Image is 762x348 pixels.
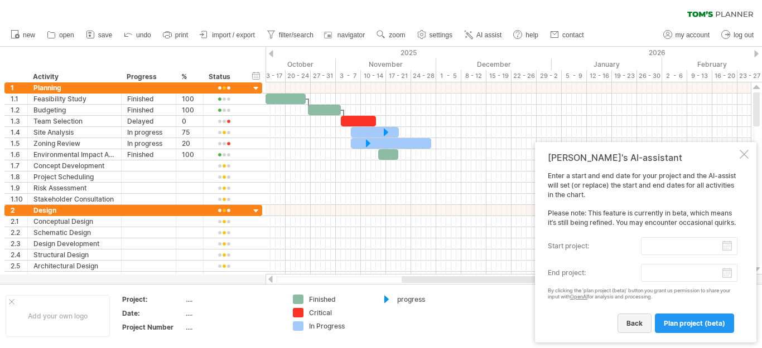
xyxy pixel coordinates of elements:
div: 1.6 [11,149,27,160]
div: 16 - 20 [712,70,737,82]
div: Add your own logo [6,295,110,337]
a: my account [660,28,713,42]
div: 24 - 28 [411,70,436,82]
div: 0 [182,116,197,126]
div: 17 - 21 [386,70,411,82]
div: Finished [127,105,170,115]
a: zoom [374,28,408,42]
div: Finished [127,94,170,104]
div: Progress [127,71,170,82]
div: Zoning Review [33,138,115,149]
div: 1 - 5 [436,70,461,82]
div: Date: [122,308,184,318]
label: start project: [548,237,641,255]
div: 2.5 [11,261,27,271]
a: navigator [322,28,368,42]
div: 2.3 [11,238,27,249]
div: Team Selection [33,116,115,126]
div: Schematic Design [33,227,115,238]
div: 1 [11,82,27,93]
div: Project Scheduling [33,171,115,182]
div: Feasibility Study [33,94,115,104]
div: 15 - 19 [486,70,512,82]
span: plan project (beta) [664,319,725,327]
div: Activity [33,71,115,82]
div: Budgeting [33,105,115,115]
span: open [59,31,74,39]
div: 75 [182,127,197,138]
span: import / export [212,31,255,39]
div: Finished [309,295,370,304]
div: 1.2 [11,105,27,115]
div: 1.10 [11,194,27,204]
div: .... [186,295,279,304]
div: 12 - 16 [587,70,612,82]
a: undo [121,28,155,42]
div: December 2025 [436,58,552,70]
span: help [525,31,538,39]
div: 27 - 31 [311,70,336,82]
a: save [83,28,115,42]
div: In progress [127,138,170,149]
div: % [181,71,197,82]
div: Design Development [33,238,115,249]
div: Risk Assessment [33,183,115,193]
label: end project: [548,264,641,282]
div: 1.3 [11,116,27,126]
div: 26 - 30 [637,70,662,82]
div: 9 - 13 [687,70,712,82]
a: filter/search [264,28,317,42]
div: In Progress [309,321,370,331]
div: 20 - 24 [286,70,311,82]
div: 100 [182,149,197,160]
div: .... [186,322,279,332]
div: 3 - 7 [336,70,361,82]
div: 2.4 [11,249,27,260]
a: open [44,28,78,42]
div: Enter a start and end date for your project and the AI-assist will set (or replace) the start and... [548,171,737,332]
div: Environmental Impact Assessment [33,149,115,160]
span: print [175,31,188,39]
div: October 2025 [220,58,336,70]
span: new [23,31,35,39]
div: 2.1 [11,216,27,227]
div: Structural Design [33,249,115,260]
div: In progress [127,127,170,138]
span: back [626,319,643,327]
a: AI assist [461,28,505,42]
div: Planning [33,82,115,93]
div: Delayed [127,116,170,126]
div: Critical [309,308,370,317]
span: log out [734,31,754,39]
div: [PERSON_NAME]'s AI-assistant [548,152,737,163]
div: Project: [122,295,184,304]
div: January 2026 [552,58,662,70]
div: Interior Design [33,272,115,282]
div: 2.6 [11,272,27,282]
a: print [160,28,191,42]
div: 100 [182,105,197,115]
div: 1.9 [11,183,27,193]
div: 1.5 [11,138,27,149]
a: contact [547,28,587,42]
div: 2 - 6 [662,70,687,82]
div: Stakeholder Consultation [33,194,115,204]
a: new [8,28,38,42]
a: help [510,28,542,42]
div: 8 - 12 [461,70,486,82]
span: settings [430,31,452,39]
div: Concept Development [33,160,115,171]
a: back [618,313,652,333]
div: Conceptual Design [33,216,115,227]
div: 5 - 9 [562,70,587,82]
div: 1.1 [11,94,27,104]
span: undo [136,31,151,39]
div: Architectural Design [33,261,115,271]
a: log out [718,28,757,42]
div: 1.8 [11,171,27,182]
a: OpenAI [570,293,587,300]
div: .... [186,308,279,318]
div: Site Analysis [33,127,115,138]
div: 2.2 [11,227,27,238]
a: plan project (beta) [655,313,734,333]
